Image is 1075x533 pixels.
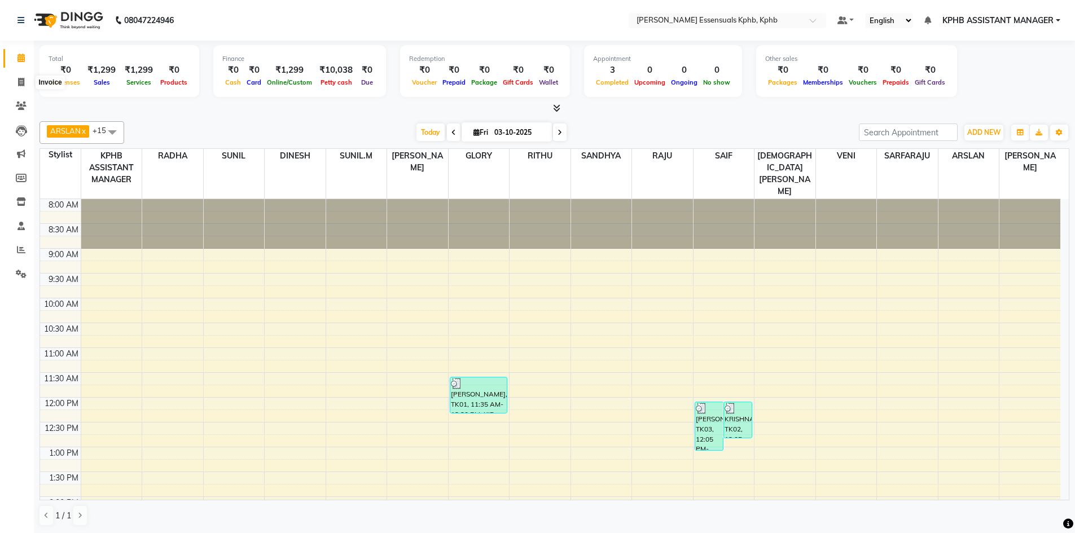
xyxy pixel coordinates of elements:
[204,149,265,163] span: SUNIL
[536,78,561,86] span: Wallet
[46,249,81,261] div: 9:00 AM
[315,64,357,77] div: ₹10,038
[49,54,190,64] div: Total
[536,64,561,77] div: ₹0
[765,78,800,86] span: Packages
[81,149,142,187] span: KPHB ASSISTANT MANAGER
[468,78,500,86] span: Package
[999,149,1060,175] span: [PERSON_NAME]
[964,125,1003,140] button: ADD NEW
[468,64,500,77] div: ₹0
[55,510,71,522] span: 1 / 1
[124,78,154,86] span: Services
[47,497,81,509] div: 2:00 PM
[264,64,315,77] div: ₹1,299
[631,78,668,86] span: Upcoming
[668,78,700,86] span: Ongoing
[91,78,113,86] span: Sales
[42,298,81,310] div: 10:00 AM
[358,78,376,86] span: Due
[29,5,106,36] img: logo
[42,373,81,385] div: 11:30 AM
[724,402,752,438] div: KRISHNA, TK02, 12:05 PM-12:50 PM, KID CUT
[93,126,115,135] span: +15
[500,78,536,86] span: Gift Cards
[754,149,815,199] span: [DEMOGRAPHIC_DATA][PERSON_NAME]
[942,15,1054,27] span: KPHB ASSISTANT MANAGER
[416,124,445,141] span: Today
[800,64,846,77] div: ₹0
[471,128,491,136] span: Fri
[120,64,157,77] div: ₹1,299
[42,422,81,434] div: 12:30 PM
[765,64,800,77] div: ₹0
[265,149,326,163] span: DINESH
[816,149,877,163] span: VENI
[47,472,81,484] div: 1:30 PM
[124,5,174,36] b: 08047224946
[440,78,468,86] span: Prepaid
[632,149,693,163] span: RAJU
[694,149,754,163] span: SAIF
[244,78,264,86] span: Card
[50,126,81,135] span: ARSLAN
[318,78,355,86] span: Petty cash
[668,64,700,77] div: 0
[36,76,64,89] div: Invoice
[440,64,468,77] div: ₹0
[967,128,1001,136] span: ADD NEW
[46,224,81,236] div: 8:30 AM
[83,64,120,77] div: ₹1,299
[42,323,81,335] div: 10:30 AM
[326,149,387,163] span: SUNIL.M
[222,54,377,64] div: Finance
[387,149,448,175] span: [PERSON_NAME]
[49,64,83,77] div: ₹0
[244,64,264,77] div: ₹0
[695,402,723,450] div: [PERSON_NAME], TK03, 12:05 PM-01:05 PM, ADVANCED HAIR CUT MEN'S
[357,64,377,77] div: ₹0
[264,78,315,86] span: Online/Custom
[880,64,912,77] div: ₹0
[81,126,86,135] a: x
[846,78,880,86] span: Vouchers
[47,447,81,459] div: 1:00 PM
[880,78,912,86] span: Prepaids
[631,64,668,77] div: 0
[700,64,733,77] div: 0
[46,199,81,211] div: 8:00 AM
[593,54,733,64] div: Appointment
[409,54,561,64] div: Redemption
[40,149,81,161] div: Stylist
[409,64,440,77] div: ₹0
[222,78,244,86] span: Cash
[765,54,948,64] div: Other sales
[409,78,440,86] span: Voucher
[42,398,81,409] div: 12:00 PM
[157,78,190,86] span: Products
[449,149,510,163] span: GLORY
[42,348,81,360] div: 11:00 AM
[142,149,203,163] span: RADHA
[222,64,244,77] div: ₹0
[157,64,190,77] div: ₹0
[46,274,81,285] div: 9:30 AM
[938,149,999,163] span: ARSLAN
[571,149,632,163] span: SANDHYA
[700,78,733,86] span: No show
[510,149,571,163] span: RITHU
[491,124,547,141] input: 2025-10-03
[846,64,880,77] div: ₹0
[859,124,958,141] input: Search Appointment
[877,149,938,163] span: SARFARAJU
[500,64,536,77] div: ₹0
[593,78,631,86] span: Completed
[593,64,631,77] div: 3
[450,377,507,413] div: [PERSON_NAME], TK01, 11:35 AM-12:20 PM, KID CUT
[912,78,948,86] span: Gift Cards
[912,64,948,77] div: ₹0
[800,78,846,86] span: Memberships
